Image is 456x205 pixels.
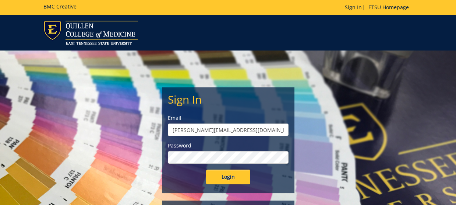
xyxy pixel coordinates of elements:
[168,93,289,105] h2: Sign In
[168,142,289,149] label: Password
[345,4,362,11] a: Sign In
[168,114,289,122] label: Email
[345,4,413,11] p: |
[365,4,413,11] a: ETSU Homepage
[206,170,250,184] input: Login
[43,4,77,9] h5: BMC Creative
[43,21,138,45] img: ETSU logo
